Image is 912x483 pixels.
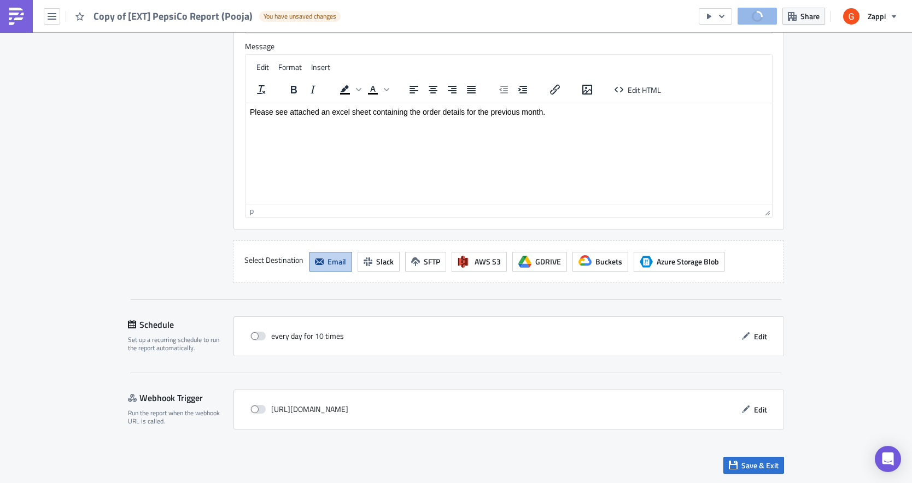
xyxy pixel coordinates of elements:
[572,252,628,272] button: Buckets
[244,252,303,268] label: Select Destination
[245,42,773,51] label: Message
[128,390,233,406] div: Webhook Trigger
[754,331,767,342] span: Edit
[494,82,513,97] button: Decrease indent
[512,252,567,272] button: GDRIVE
[535,256,561,267] span: GDRIVE
[424,82,442,97] button: Align center
[128,409,226,426] div: Run the report when the webhook URL is called.
[328,256,346,267] span: Email
[628,84,661,95] span: Edit HTML
[405,252,446,272] button: SFTP
[128,335,226,352] div: Set up a recurring schedule to run the report automatically.
[8,8,25,25] img: PushMetrics
[578,82,597,97] button: Insert/edit image
[443,82,461,97] button: Align right
[634,252,725,272] button: Azure Storage BlobAzure Storage Blob
[736,328,773,345] button: Edit
[405,82,423,97] button: Align left
[250,328,344,344] div: every day for 10 times
[754,404,767,415] span: Edit
[252,82,271,97] button: Clear formatting
[250,401,348,417] div: [URL][DOMAIN_NAME]
[303,82,322,97] button: Italic
[336,82,363,97] div: Background color
[875,446,901,472] div: Open Intercom Messenger
[837,4,904,28] button: Zappi
[93,10,254,22] span: Copy of [EXT] PepsiCo Report (Pooja)
[311,61,330,73] span: Insert
[610,82,665,97] button: Edit HTML
[364,82,391,97] div: Text color
[761,204,772,217] div: Resize
[741,460,779,471] span: Save & Exit
[128,316,233,333] div: Schedule
[309,252,352,272] button: Email
[424,256,440,267] span: SFTP
[358,252,400,272] button: Slack
[800,10,820,22] span: Share
[284,82,303,97] button: Bold
[723,457,784,474] button: Save & Exit
[640,255,653,268] span: Azure Storage Blob
[595,256,622,267] span: Buckets
[842,7,861,26] img: Avatar
[245,103,772,204] iframe: Rich Text Area
[475,256,501,267] span: AWS S3
[462,82,481,97] button: Justify
[736,401,773,418] button: Edit
[657,256,719,267] span: Azure Storage Blob
[250,205,254,216] div: p
[782,8,825,25] button: Share
[868,10,886,22] span: Zappi
[546,82,564,97] button: Insert/edit link
[452,252,507,272] button: AWS S3
[278,61,302,73] span: Format
[376,256,394,267] span: Slack
[264,12,336,21] span: You have unsaved changes
[513,82,532,97] button: Increase indent
[256,61,269,73] span: Edit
